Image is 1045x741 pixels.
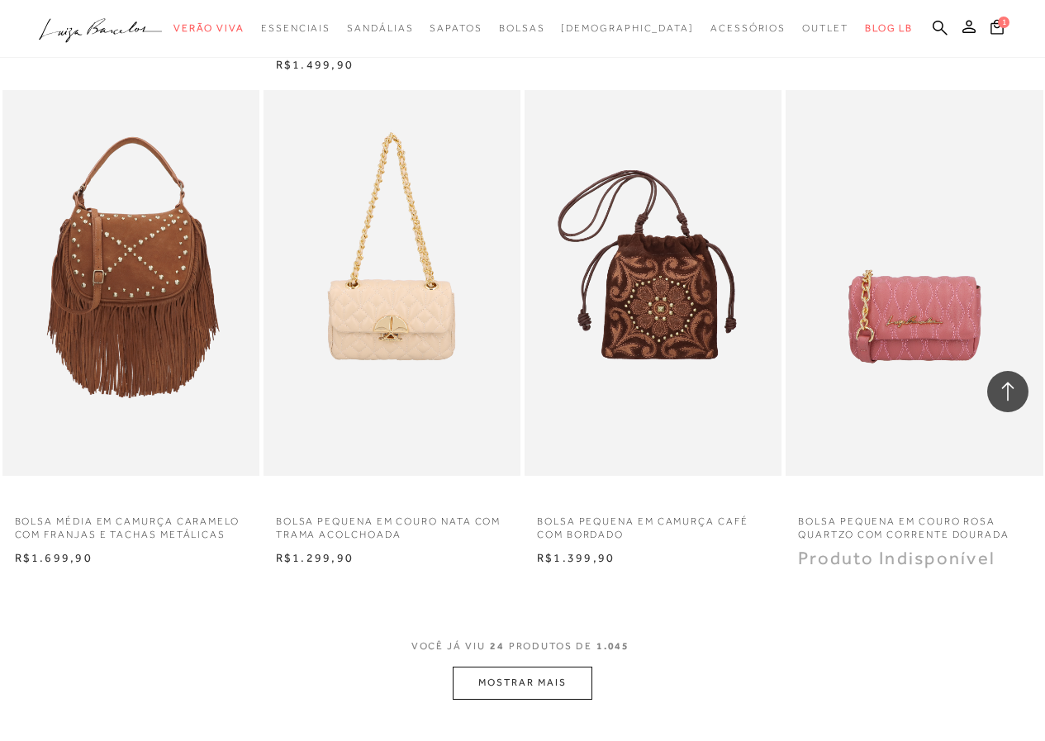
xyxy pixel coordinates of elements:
[525,505,781,543] a: BOLSA PEQUENA EM CAMURÇA CAFÉ COM BORDADO
[561,22,694,34] span: [DEMOGRAPHIC_DATA]
[802,22,848,34] span: Outlet
[411,640,634,652] span: VOCÊ JÁ VIU PRODUTOS DE
[430,22,482,34] span: Sapatos
[865,13,913,44] a: BLOG LB
[265,93,519,473] img: BOLSA PEQUENA EM COURO NATA COM TRAMA ACOLCHOADA
[2,505,259,543] a: BOLSA MÉDIA EM CAMURÇA CARAMELO COM FRANJAS E TACHAS METÁLICAS
[265,93,519,473] a: BOLSA PEQUENA EM COURO NATA COM TRAMA ACOLCHOADA BOLSA PEQUENA EM COURO NATA COM TRAMA ACOLCHOADA
[499,22,545,34] span: Bolsas
[15,551,93,564] span: R$1.699,90
[865,22,913,34] span: BLOG LB
[430,13,482,44] a: categoryNavScreenReaderText
[261,13,330,44] a: categoryNavScreenReaderText
[173,22,245,34] span: Verão Viva
[499,13,545,44] a: categoryNavScreenReaderText
[526,93,780,473] a: BOLSA PEQUENA EM CAMURÇA CAFÉ COM BORDADO BOLSA PEQUENA EM CAMURÇA CAFÉ COM BORDADO
[787,93,1041,473] a: BOLSA PEQUENA EM COURO ROSA QUARTZO COM CORRENTE DOURADA BOLSA PEQUENA EM COURO ROSA QUARTZO COM ...
[596,640,630,652] span: 1.045
[4,93,258,473] img: BOLSA MÉDIA EM CAMURÇA CARAMELO COM FRANJAS E TACHAS METÁLICAS
[787,93,1041,473] img: BOLSA PEQUENA EM COURO ROSA QUARTZO COM CORRENTE DOURADA
[537,551,615,564] span: R$1.399,90
[561,13,694,44] a: noSubCategoriesText
[490,640,505,652] span: 24
[261,22,330,34] span: Essenciais
[276,58,354,71] span: R$1.499,90
[4,93,258,473] a: BOLSA MÉDIA EM CAMURÇA CARAMELO COM FRANJAS E TACHAS METÁLICAS BOLSA MÉDIA EM CAMURÇA CARAMELO CO...
[786,505,1043,543] a: BOLSA PEQUENA EM COURO ROSA QUARTZO COM CORRENTE DOURADA
[347,22,413,34] span: Sandálias
[347,13,413,44] a: categoryNavScreenReaderText
[798,548,995,568] span: Produto Indisponível
[264,505,520,543] a: BOLSA PEQUENA EM COURO NATA COM TRAMA ACOLCHOADA
[710,13,786,44] a: categoryNavScreenReaderText
[276,551,354,564] span: R$1.299,90
[173,13,245,44] a: categoryNavScreenReaderText
[453,667,591,699] button: MOSTRAR MAIS
[986,18,1009,40] button: 1
[526,93,780,473] img: BOLSA PEQUENA EM CAMURÇA CAFÉ COM BORDADO
[802,13,848,44] a: categoryNavScreenReaderText
[998,17,1009,28] span: 1
[710,22,786,34] span: Acessórios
